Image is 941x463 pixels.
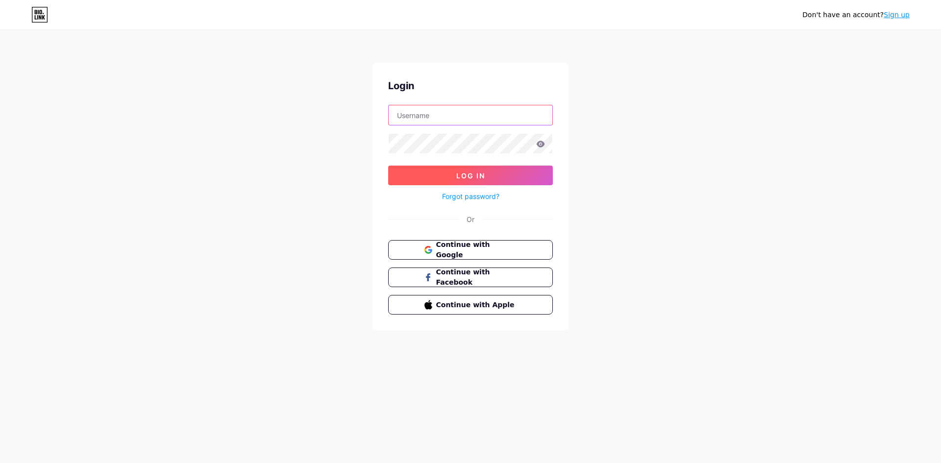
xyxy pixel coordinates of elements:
span: Continue with Google [436,240,517,260]
button: Log In [388,166,553,185]
button: Continue with Google [388,240,553,260]
input: Username [389,105,552,125]
span: Log In [456,171,485,180]
div: Login [388,78,553,93]
button: Continue with Facebook [388,268,553,287]
div: Don't have an account? [802,10,910,20]
span: Continue with Apple [436,300,517,310]
button: Continue with Apple [388,295,553,315]
div: Or [467,214,474,224]
a: Forgot password? [442,191,499,201]
span: Continue with Facebook [436,267,517,288]
a: Sign up [884,11,910,19]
